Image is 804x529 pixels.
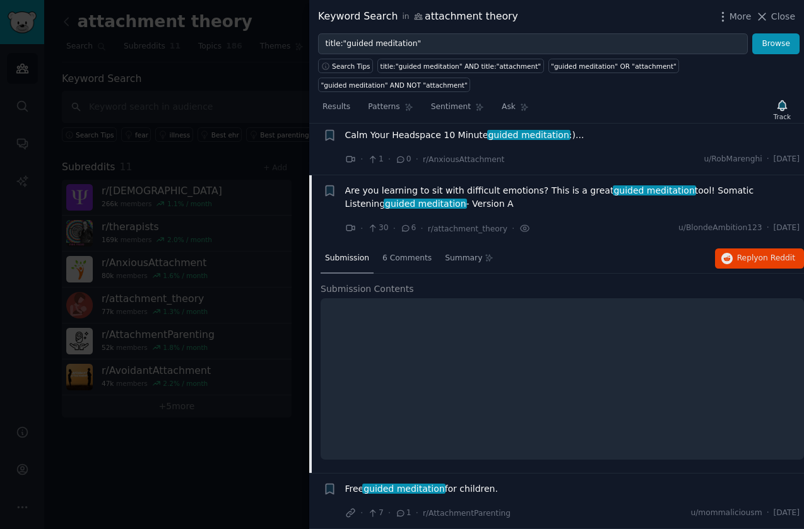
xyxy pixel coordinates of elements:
span: More [730,10,752,23]
span: guided meditation [362,484,446,494]
span: · [388,153,391,166]
div: "guided meditation" OR "attachment" [551,62,677,71]
a: Patterns [364,97,417,123]
span: guided meditation [613,185,696,195]
span: 1 [395,508,411,519]
span: · [767,223,769,234]
span: · [416,506,418,520]
span: [DATE] [774,223,800,234]
a: "guided meditation" OR "attachment" [548,59,680,73]
span: · [767,154,769,165]
span: Reply [737,253,795,264]
a: Freeguided meditationfor children. [345,482,498,496]
span: guided meditation [384,199,467,209]
span: Submission [325,253,369,264]
span: u/BlondeAmbition123 [678,223,762,234]
span: 1 [367,154,383,165]
span: u/RobMarenghi [704,154,762,165]
span: · [393,222,396,235]
span: · [360,153,363,166]
span: Calm Your Headspace 10 Minute :)... [345,129,584,142]
span: Sentiment [431,102,471,113]
button: Browse [752,33,800,55]
span: Summary [445,253,482,264]
span: guided meditation [487,130,570,140]
div: "guided meditation" AND NOT "attachment" [321,81,468,90]
button: Replyon Reddit [715,248,804,269]
span: · [767,508,769,519]
button: Search Tips [318,59,373,73]
span: Free for children. [345,482,498,496]
button: Close [755,10,795,23]
a: Results [318,97,355,123]
span: · [416,153,418,166]
span: · [360,222,363,235]
span: Close [771,10,795,23]
span: r/attachment_theory [428,224,507,233]
a: "guided meditation" AND NOT "attachment" [318,78,470,92]
span: · [420,222,423,235]
span: · [512,222,514,235]
span: 30 [367,223,388,234]
span: Ask [502,102,516,113]
span: Results [322,102,350,113]
span: 6 Comments [382,253,432,264]
div: title:"guided meditation" AND title:"attachment" [381,62,541,71]
span: · [360,506,363,520]
span: 7 [367,508,383,519]
span: [DATE] [774,154,800,165]
span: on Reddit [759,253,795,262]
span: Submission Contents [321,282,414,296]
span: Are you learning to sit with difficult emotions? This is a great tool! Somatic Listening - Version A [345,184,800,211]
a: Ask [497,97,533,123]
a: Are you learning to sit with difficult emotions? This is a greatguided meditationtool! Somatic Li... [345,184,800,211]
a: Sentiment [427,97,488,123]
span: r/AnxiousAttachment [423,155,504,164]
a: title:"guided meditation" AND title:"attachment" [377,59,544,73]
a: Calm Your Headspace 10 Minuteguided meditation:)... [345,129,584,142]
input: Try a keyword related to your business [318,33,748,55]
iframe: Somatic Listening Guided Meditation - Version A [329,316,795,442]
div: Keyword Search attachment theory [318,9,518,25]
span: 0 [395,154,411,165]
div: Track [774,112,791,121]
span: [DATE] [774,508,800,519]
span: · [388,506,391,520]
button: Track [769,96,795,123]
span: Search Tips [332,62,370,71]
span: u/mommaliciousm [690,508,762,519]
button: More [716,10,752,23]
span: r/AttachmentParenting [423,509,511,518]
span: 6 [400,223,416,234]
span: in [402,11,409,23]
span: Patterns [368,102,399,113]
